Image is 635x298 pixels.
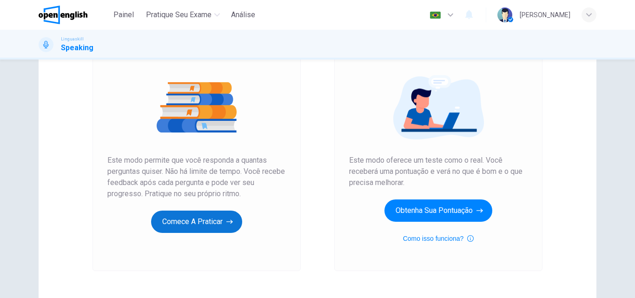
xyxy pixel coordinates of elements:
button: Obtenha sua pontuação [384,199,492,222]
button: Como isso funciona? [403,233,474,244]
span: Este modo oferece um teste como o real. Você receberá uma pontuação e verá no que é bom e o que p... [349,155,528,188]
button: Análise [227,7,259,23]
span: Pratique seu exame [146,9,212,20]
button: Pratique seu exame [142,7,224,23]
span: Linguaskill [61,36,84,42]
img: Profile picture [497,7,512,22]
div: [PERSON_NAME] [520,9,570,20]
button: Painel [109,7,139,23]
img: pt [430,12,441,19]
span: Análise [231,9,255,20]
img: OpenEnglish logo [39,6,87,24]
button: Comece a praticar [151,211,242,233]
span: Painel [113,9,134,20]
span: Este modo permite que você responda a quantas perguntas quiser. Não há limite de tempo. Você rece... [107,155,286,199]
a: OpenEnglish logo [39,6,109,24]
h1: Speaking [61,42,93,53]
